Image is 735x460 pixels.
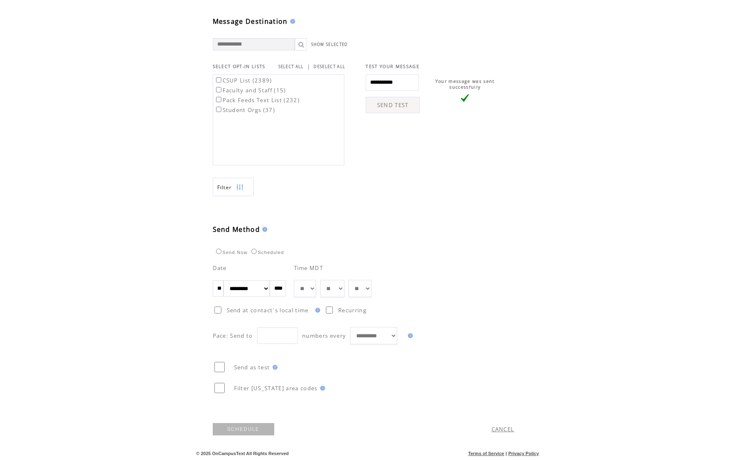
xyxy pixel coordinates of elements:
img: help.gif [270,365,278,370]
label: CSUP List (2389) [214,77,272,84]
img: help.gif [313,308,320,313]
label: Faculty and Staff (15) [214,87,286,94]
span: TEST YOUR MESSAGE [366,64,419,69]
input: Pack Feeds Text List (232) [216,97,221,102]
span: © 2025 OnCampusText All Rights Reserved [196,451,289,456]
span: numbers every [302,332,346,339]
span: Show filters [217,184,232,191]
a: Terms of Service [468,451,504,456]
a: SHOW SELECTED [311,42,348,47]
a: SCHEDULE [213,423,274,435]
span: SELECT OPT-IN LISTS [213,64,266,69]
a: SELECT ALL [278,64,304,69]
span: | [505,451,507,456]
img: help.gif [318,386,325,391]
span: Message Destination [213,17,288,26]
a: Privacy Policy [508,451,539,456]
span: Send as test [234,364,270,371]
span: Your message was sent successfully [435,78,495,90]
input: CSUP List (2389) [216,77,221,82]
img: help.gif [288,19,295,24]
img: help.gif [405,333,413,338]
label: Pack Feeds Text List (232) [214,96,300,104]
span: Pace: Send to [213,332,253,339]
input: Student Orgs (37) [216,107,221,112]
input: Send Now [216,249,221,254]
img: vLarge.png [461,94,469,102]
img: filters.png [236,178,243,197]
label: Student Orgs (37) [214,106,275,114]
a: DESELECT ALL [314,64,345,69]
span: Filter [US_STATE] area codes [234,384,318,392]
label: Scheduled [249,250,284,255]
span: Send at contact`s local time [227,307,309,314]
a: Filter [213,178,254,196]
span: Recurring [338,307,366,314]
input: Faculty and Staff (15) [216,87,221,92]
span: Date [213,264,227,272]
img: help.gif [260,227,267,232]
input: Scheduled [251,249,257,254]
span: | [307,63,310,70]
label: Send Now [214,250,248,255]
span: Time MDT [294,264,323,272]
a: CANCEL [492,426,514,433]
span: Send Method [213,225,260,234]
a: SEND TEST [366,97,420,113]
